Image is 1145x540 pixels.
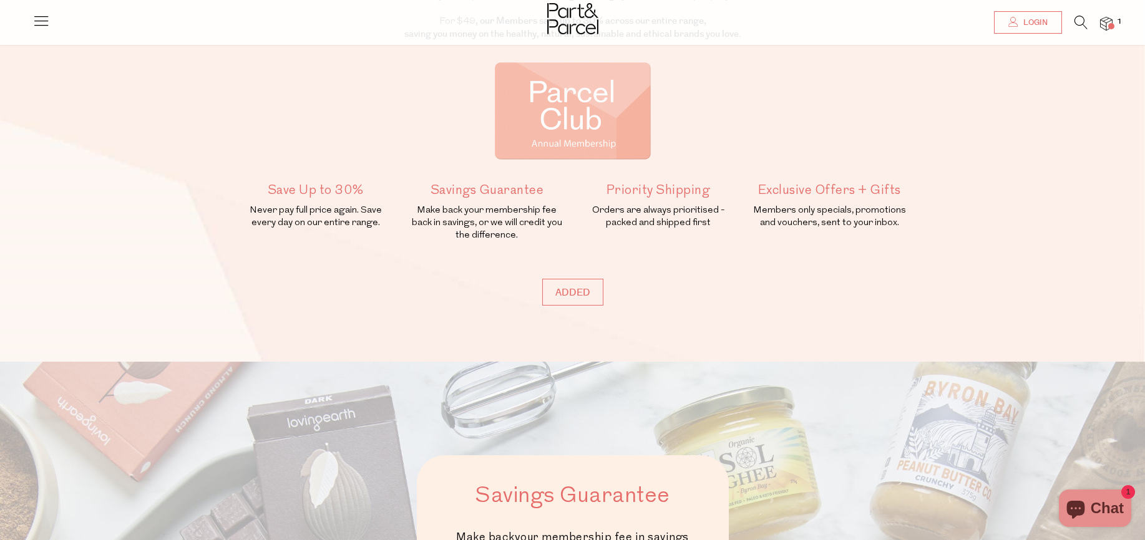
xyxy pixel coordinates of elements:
p: Members only specials, promotions and vouchers, sent to your inbox. [751,205,909,229]
span: Login [1020,17,1048,28]
input: Added [542,279,603,306]
h2: Savings Guarantee [442,480,704,510]
p: Make back your membership fee back in savings, or we will credit you the difference. [408,205,566,242]
p: Orders are always prioritised - packed and shipped first [579,205,737,229]
h5: Save Up to 30% [237,181,395,200]
h5: Exclusive Offers + Gifts [751,181,909,200]
h5: Priority Shipping [579,181,737,200]
h5: Savings Guarantee [408,181,566,200]
span: 1 [1114,16,1125,27]
img: Part&Parcel [547,3,598,34]
a: Login [994,11,1062,34]
p: Never pay full price again. Save every day on our entire range. [237,205,395,229]
inbox-online-store-chat: Shopify online store chat [1055,489,1135,530]
a: 1 [1100,17,1113,30]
